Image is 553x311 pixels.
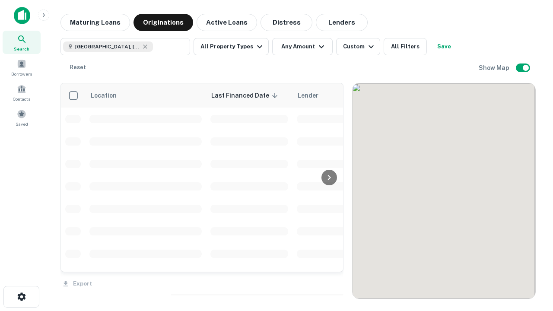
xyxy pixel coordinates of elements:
th: Last Financed Date [206,83,292,108]
a: Saved [3,106,41,129]
button: All Filters [384,38,427,55]
th: Location [85,83,206,108]
span: Borrowers [11,70,32,77]
iframe: Chat Widget [510,242,553,283]
div: Custom [343,41,376,52]
a: Borrowers [3,56,41,79]
button: Reset [64,59,92,76]
span: Lender [298,90,318,101]
a: Search [3,31,41,54]
span: [GEOGRAPHIC_DATA], [GEOGRAPHIC_DATA] [75,43,140,51]
button: Active Loans [197,14,257,31]
h6: Show Map [479,63,511,73]
img: capitalize-icon.png [14,7,30,24]
span: Contacts [13,95,30,102]
button: Distress [261,14,312,31]
button: Maturing Loans [60,14,130,31]
a: Contacts [3,81,41,104]
button: Save your search to get updates of matches that match your search criteria. [430,38,458,55]
div: 0 0 [353,83,535,298]
th: Lender [292,83,431,108]
span: Location [90,90,128,101]
button: Lenders [316,14,368,31]
button: Originations [133,14,193,31]
span: Search [14,45,29,52]
button: Any Amount [272,38,333,55]
span: Saved [16,121,28,127]
button: Custom [336,38,380,55]
button: All Property Types [194,38,269,55]
span: Last Financed Date [211,90,280,101]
